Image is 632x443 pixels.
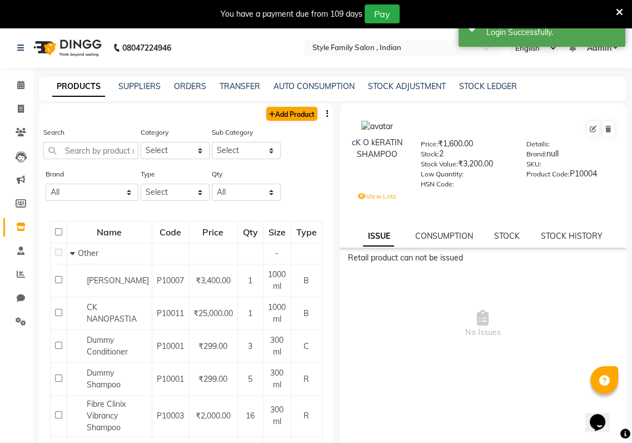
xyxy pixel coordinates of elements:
div: ₹1,600.00 [421,138,510,154]
span: 300 ml [270,335,283,357]
a: Add Product [266,107,317,121]
span: Other [78,248,98,258]
span: ₹3,400.00 [196,275,231,286]
div: cK O kERATIN SHAMPOO [351,137,405,160]
a: STOCK [494,231,520,241]
label: Low Quantity: [421,169,464,179]
label: Stock Value: [421,159,458,169]
span: C [303,341,309,351]
label: Type [141,169,155,179]
div: Login Successfully. [486,27,617,38]
span: B [303,308,309,318]
a: STOCK LEDGER [459,81,517,91]
span: No Issues [348,268,619,380]
label: Brand: [526,149,546,159]
img: logo [28,32,104,63]
div: Code [153,222,188,242]
span: P10001 [157,374,184,384]
a: SUPPLIERS [118,81,161,91]
span: R [303,374,309,384]
button: Pay [365,4,400,23]
span: 1 [248,275,252,286]
span: [PERSON_NAME] [87,275,149,286]
label: HSN Code: [421,179,454,189]
a: ISSUE [363,227,394,247]
span: ₹25,000.00 [193,308,233,318]
label: Qty [212,169,222,179]
div: P10004 [526,168,615,184]
div: ₹3,200.00 [421,158,510,174]
span: P10001 [157,341,184,351]
span: - [275,248,278,258]
a: STOCK HISTORY [541,231,603,241]
b: 08047224946 [122,32,171,63]
input: Search by product name or code [43,142,138,159]
a: STOCK ADJUSTMENT [368,81,446,91]
div: Name [68,222,151,242]
span: ₹2,000.00 [196,411,231,421]
span: P10011 [157,308,184,318]
label: View Lots [358,191,396,201]
div: Qty [238,222,262,242]
span: ₹299.00 [198,341,227,351]
span: P10007 [157,275,184,286]
label: Product Code: [526,169,570,179]
span: Admin [586,42,611,54]
span: Dummy Conditioner [87,335,128,357]
span: P10003 [157,411,184,421]
span: 16 [246,411,255,421]
label: Search [43,127,64,137]
label: Category [141,127,168,137]
div: Type [292,222,321,242]
span: R [303,411,309,421]
label: Stock: [421,149,439,159]
div: You have a payment due from 109 days [221,8,362,20]
label: Price: [421,139,438,149]
span: B [303,275,309,286]
a: AUTO CONSUMPTION [273,81,355,91]
span: 1000 ml [268,269,286,291]
span: 3 [248,341,252,351]
span: ₹299.00 [198,374,227,384]
a: TRANSFER [220,81,260,91]
img: avatar [361,121,393,132]
span: Dummy Shampoo [87,368,121,390]
span: CK NANOPASTIA [87,302,137,324]
div: 2 [421,148,510,164]
iframe: chat widget [585,398,621,432]
span: 5 [248,374,252,384]
a: ORDERS [174,81,206,91]
label: Sub Category [212,127,253,137]
span: Collapse Row [70,248,78,258]
label: Brand [46,169,64,179]
span: Fibre Clinix Vibrancy Shampoo [87,399,126,432]
a: CONSUMPTION [415,231,473,241]
label: SKU: [526,159,541,169]
span: 300 ml [270,368,283,390]
span: 1 [248,308,252,318]
div: Size [264,222,290,242]
div: Retail product can not be issued [348,252,619,264]
div: Price [190,222,237,242]
span: 1000 ml [268,302,286,324]
div: null [526,148,615,164]
span: 300 ml [270,405,283,426]
a: PRODUCTS [52,77,105,97]
label: Details: [526,139,550,149]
